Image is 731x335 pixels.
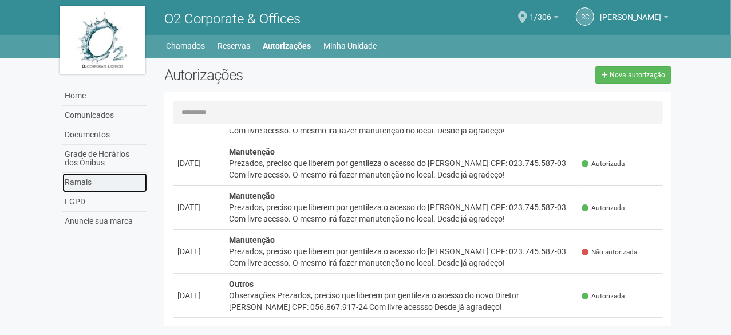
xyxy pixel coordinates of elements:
[263,38,311,54] a: Autorizações
[229,202,573,224] div: Prezados, preciso que liberem por gentileza o acesso do [PERSON_NAME] CPF: 023.745.587-03 Com liv...
[229,191,275,200] strong: Manutenção
[62,125,147,145] a: Documentos
[218,38,251,54] a: Reservas
[164,11,301,27] span: O2 Corporate & Offices
[177,202,220,213] div: [DATE]
[595,66,671,84] a: Nova autorização
[229,279,254,289] strong: Outros
[582,291,625,301] span: Autorizada
[229,157,573,180] div: Prezados, preciso que liberem por gentileza o acesso do [PERSON_NAME] CPF: 023.745.587-03 Com liv...
[600,2,661,22] span: ROSANGELADO CARMO GUIMARAES
[229,147,275,156] strong: Manutenção
[229,290,573,313] div: Observações Prezados, preciso que liberem por gentileza o acesso do novo Diretor [PERSON_NAME] CP...
[62,106,147,125] a: Comunicados
[177,246,220,257] div: [DATE]
[530,14,559,23] a: 1/306
[62,86,147,106] a: Home
[530,2,551,22] span: 1/306
[62,212,147,231] a: Anuncie sua marca
[576,7,594,26] a: RC
[167,38,206,54] a: Chamados
[600,14,669,23] a: [PERSON_NAME]
[582,159,625,169] span: Autorizada
[324,38,377,54] a: Minha Unidade
[229,235,275,245] strong: Manutenção
[62,192,147,212] a: LGPD
[177,290,220,301] div: [DATE]
[177,157,220,169] div: [DATE]
[62,173,147,192] a: Ramais
[60,6,145,74] img: logo.jpg
[582,203,625,213] span: Autorizada
[582,247,637,257] span: Não autorizada
[610,71,665,79] span: Nova autorização
[62,145,147,173] a: Grade de Horários dos Ônibus
[229,246,573,269] div: Prezados, preciso que liberem por gentileza o acesso do [PERSON_NAME] CPF: 023.745.587-03 Com liv...
[164,66,409,84] h2: Autorizações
